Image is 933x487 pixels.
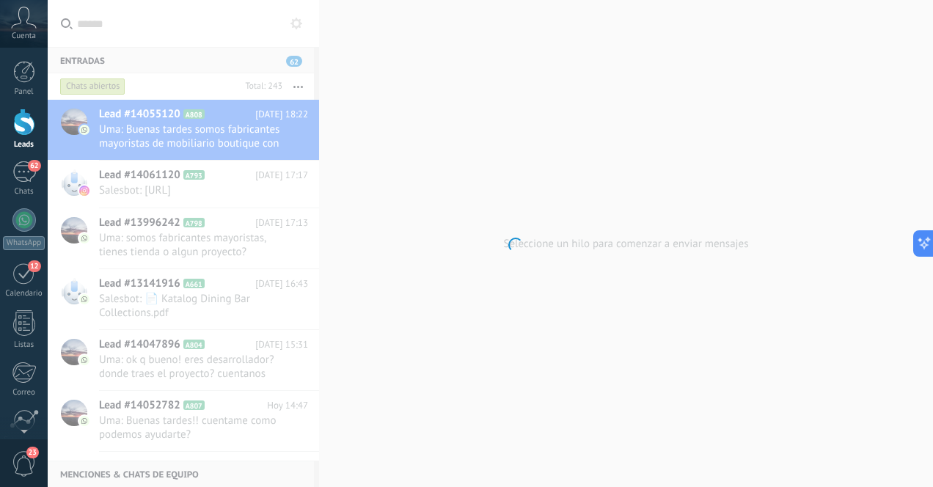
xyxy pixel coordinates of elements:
[3,236,45,250] div: WhatsApp
[3,340,45,350] div: Listas
[12,32,36,41] span: Cuenta
[3,289,45,299] div: Calendario
[3,140,45,150] div: Leads
[28,260,40,272] span: 12
[28,160,40,172] span: 62
[3,87,45,97] div: Panel
[26,447,39,458] span: 23
[3,187,45,197] div: Chats
[3,388,45,398] div: Correo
